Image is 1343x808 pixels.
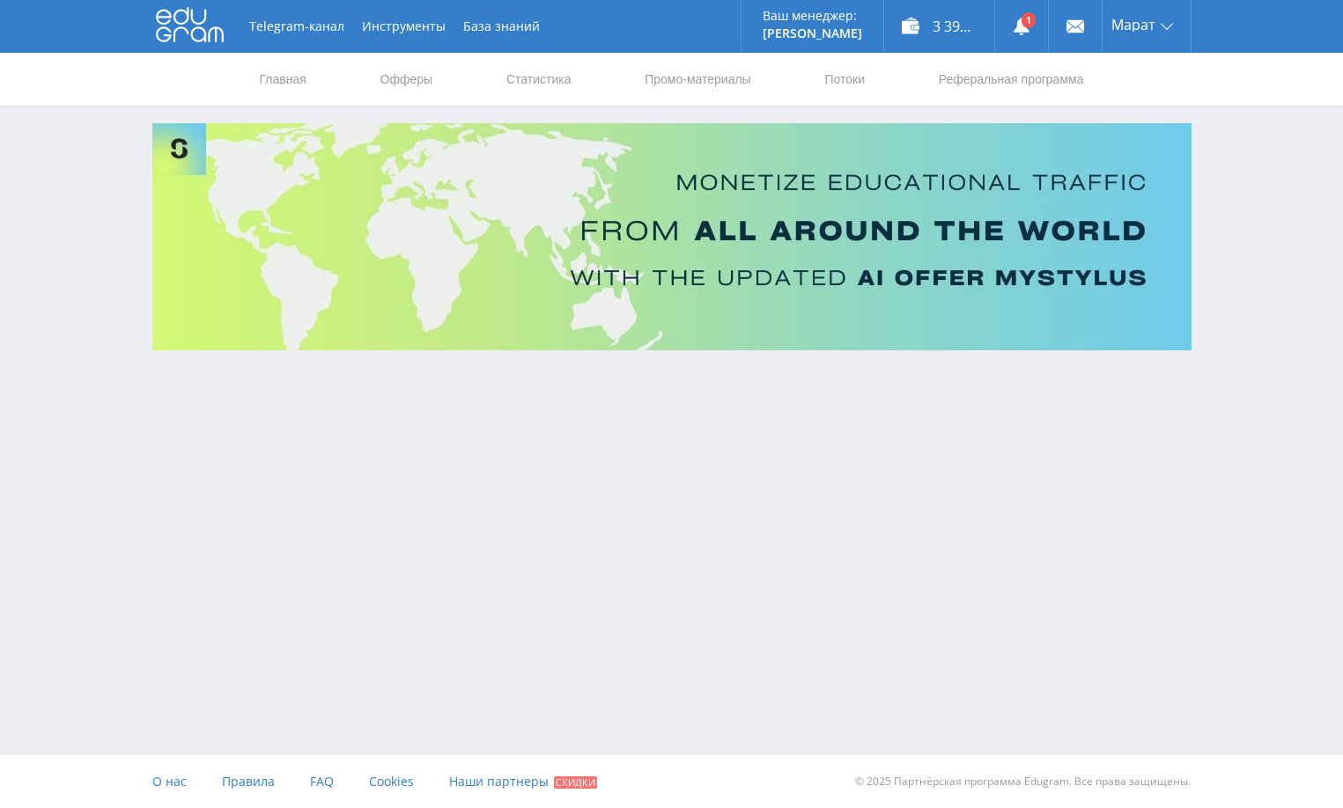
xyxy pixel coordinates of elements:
a: Статистика [505,53,573,106]
p: [PERSON_NAME] [763,26,862,40]
span: FAQ [310,773,334,790]
p: Ваш менеджер: [763,9,862,23]
span: Cookies [369,773,414,790]
a: Наши партнеры Скидки [449,755,597,808]
a: Реферальная программа [937,53,1086,106]
span: Скидки [554,776,597,789]
a: Промо-материалы [643,53,752,106]
a: Потоки [823,53,867,106]
a: О нас [152,755,187,808]
a: Правила [222,755,275,808]
span: Наши партнеры [449,773,549,790]
a: Офферы [379,53,435,106]
img: Banner [152,123,1192,350]
div: © 2025 Партнёрская программа Edugram. Все права защищены. [680,755,1191,808]
span: О нас [152,773,187,790]
span: Правила [222,773,275,790]
a: Cookies [369,755,414,808]
span: Марат [1111,18,1155,32]
a: Главная [258,53,308,106]
a: FAQ [310,755,334,808]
